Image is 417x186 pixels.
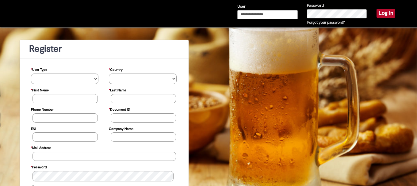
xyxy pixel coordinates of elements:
label: ENI [31,124,36,133]
label: Password [307,3,324,9]
img: c6ce05dddb264490e4c35e7cf39619ce.iix [5,8,50,18]
label: Country [109,65,123,74]
label: Password [31,162,47,171]
label: Phone Number [31,104,54,113]
a: Forgot your password? [307,20,345,25]
label: Company Name [109,124,133,133]
h1: Register [29,44,179,54]
button: Log in [377,9,395,17]
label: Document ID [109,104,130,113]
label: First Name [31,85,49,94]
label: User Type [31,65,47,74]
label: Mail Address [31,143,51,152]
label: Last Name [109,85,126,94]
label: User [237,4,246,9]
